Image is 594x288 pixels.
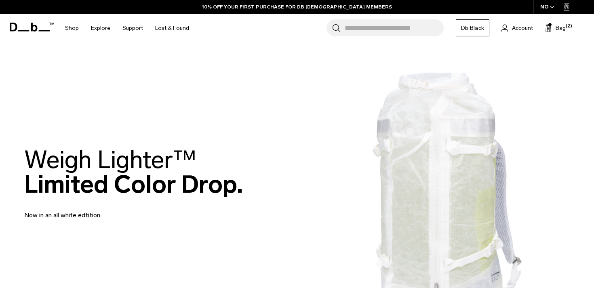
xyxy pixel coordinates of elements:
[566,23,572,30] span: (2)
[512,24,533,32] span: Account
[59,14,195,42] nav: Main Navigation
[91,14,110,42] a: Explore
[501,23,533,33] a: Account
[155,14,189,42] a: Lost & Found
[122,14,143,42] a: Support
[556,24,566,32] span: Bag
[65,14,79,42] a: Shop
[24,147,243,197] h2: Limited Color Drop.
[24,201,218,220] p: Now in an all white edtition.
[24,145,196,174] span: Weigh Lighter™
[456,19,489,36] a: Db Black
[545,23,566,33] button: Bag (2)
[202,3,392,11] a: 10% OFF YOUR FIRST PURCHASE FOR DB [DEMOGRAPHIC_DATA] MEMBERS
